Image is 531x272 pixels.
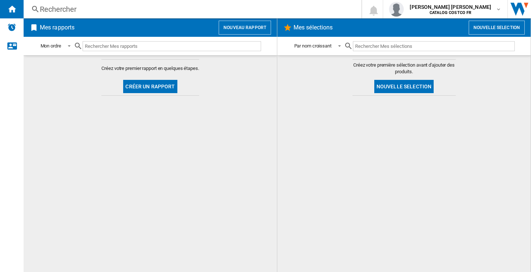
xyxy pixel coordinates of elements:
[353,62,456,75] span: Créez votre première sélection avant d'ajouter des produits.
[469,21,525,35] button: Nouvelle selection
[374,80,434,93] button: Nouvelle selection
[294,43,332,49] div: Par nom croissant
[40,4,342,14] div: Rechercher
[83,41,261,51] input: Rechercher Mes rapports
[123,80,177,93] button: Créer un rapport
[219,21,271,35] button: Nouveau rapport
[38,21,76,35] h2: Mes rapports
[430,10,471,15] b: CATALOG COSTCO FR
[41,43,61,49] div: Mon ordre
[101,65,199,72] span: Créez votre premier rapport en quelques étapes.
[410,3,491,11] span: [PERSON_NAME] [PERSON_NAME]
[389,2,404,17] img: profile.jpg
[7,23,16,32] img: alerts-logo.svg
[292,21,334,35] h2: Mes sélections
[353,41,515,51] input: Rechercher Mes sélections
